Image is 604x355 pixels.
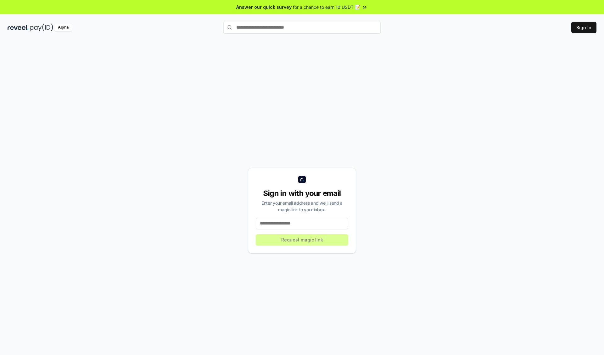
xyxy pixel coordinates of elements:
div: Alpha [54,24,72,31]
span: for a chance to earn 10 USDT 📝 [293,4,360,10]
img: logo_small [298,176,306,183]
img: reveel_dark [8,24,29,31]
button: Sign In [571,22,596,33]
div: Enter your email address and we’ll send a magic link to your inbox. [256,200,348,213]
span: Answer our quick survey [236,4,292,10]
div: Sign in with your email [256,188,348,198]
img: pay_id [30,24,53,31]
